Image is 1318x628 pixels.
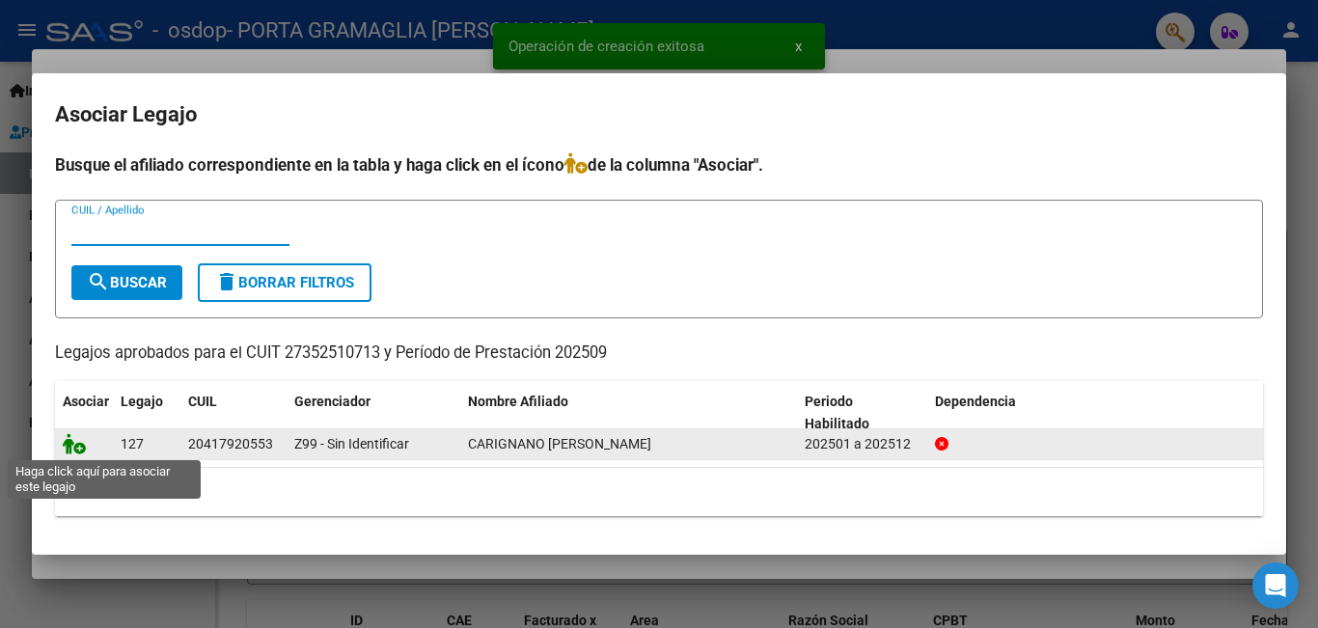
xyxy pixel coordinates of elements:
[188,433,273,455] div: 20417920553
[55,468,1263,516] div: 1 registros
[927,381,1264,445] datatable-header-cell: Dependencia
[805,394,869,431] span: Periodo Habilitado
[71,265,182,300] button: Buscar
[63,394,109,409] span: Asociar
[460,381,797,445] datatable-header-cell: Nombre Afiliado
[121,436,144,451] span: 127
[87,270,110,293] mat-icon: search
[87,274,167,291] span: Buscar
[294,436,409,451] span: Z99 - Sin Identificar
[468,436,651,451] span: CARIGNANO FRANCO ANDRES
[188,394,217,409] span: CUIL
[113,381,180,445] datatable-header-cell: Legajo
[294,394,371,409] span: Gerenciador
[1252,562,1299,609] div: Open Intercom Messenger
[121,394,163,409] span: Legajo
[215,274,354,291] span: Borrar Filtros
[468,394,568,409] span: Nombre Afiliado
[55,152,1263,177] h4: Busque el afiliado correspondiente en la tabla y haga click en el ícono de la columna "Asociar".
[55,341,1263,366] p: Legajos aprobados para el CUIT 27352510713 y Período de Prestación 202509
[180,381,287,445] datatable-header-cell: CUIL
[215,270,238,293] mat-icon: delete
[55,381,113,445] datatable-header-cell: Asociar
[935,394,1016,409] span: Dependencia
[287,381,460,445] datatable-header-cell: Gerenciador
[55,96,1263,133] h2: Asociar Legajo
[805,433,920,455] div: 202501 a 202512
[198,263,371,302] button: Borrar Filtros
[797,381,927,445] datatable-header-cell: Periodo Habilitado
